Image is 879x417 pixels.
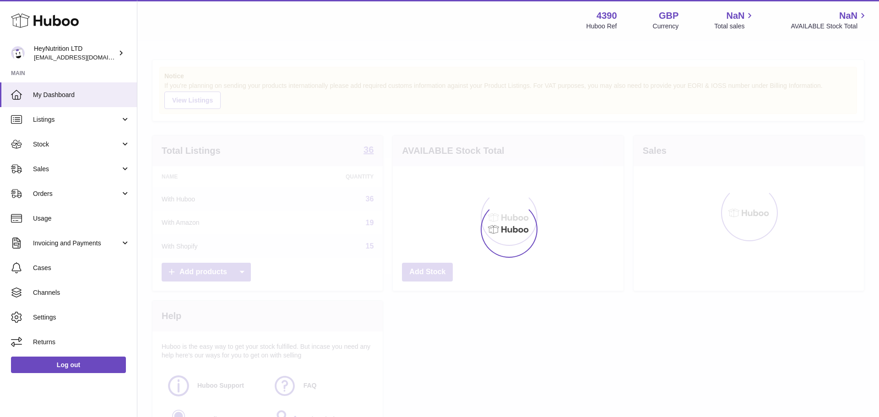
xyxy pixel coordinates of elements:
[714,22,755,31] span: Total sales
[791,22,868,31] span: AVAILABLE Stock Total
[33,91,130,99] span: My Dashboard
[586,22,617,31] div: Huboo Ref
[34,44,116,62] div: HeyNutrition LTD
[791,10,868,31] a: NaN AVAILABLE Stock Total
[33,288,130,297] span: Channels
[33,239,120,248] span: Invoicing and Payments
[11,46,25,60] img: internalAdmin-4390@internal.huboo.com
[33,140,120,149] span: Stock
[33,115,120,124] span: Listings
[33,264,130,272] span: Cases
[11,357,126,373] a: Log out
[597,10,617,22] strong: 4390
[34,54,135,61] span: [EMAIL_ADDRESS][DOMAIN_NAME]
[33,313,130,322] span: Settings
[714,10,755,31] a: NaN Total sales
[33,165,120,173] span: Sales
[33,214,130,223] span: Usage
[659,10,678,22] strong: GBP
[726,10,744,22] span: NaN
[839,10,857,22] span: NaN
[33,338,130,347] span: Returns
[653,22,679,31] div: Currency
[33,190,120,198] span: Orders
